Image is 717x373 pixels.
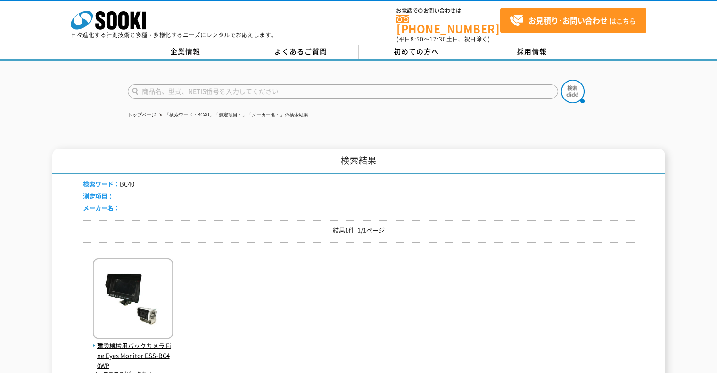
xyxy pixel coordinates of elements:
[396,8,500,14] span: お電話でのお問い合わせは
[359,45,474,59] a: 初めての方へ
[83,179,134,189] li: BC40
[83,203,120,212] span: メーカー名：
[83,191,114,200] span: 測定項目：
[429,35,446,43] span: 17:30
[561,80,585,103] img: btn_search.png
[93,258,173,341] img: ESS-BC40WP
[128,84,558,99] input: 商品名、型式、NETIS番号を入力してください
[243,45,359,59] a: よくあるご質問
[83,225,635,235] p: 結果1件 1/1ページ
[474,45,590,59] a: 採用情報
[128,112,156,117] a: トップページ
[128,45,243,59] a: 企業情報
[52,149,665,174] h1: 検索結果
[411,35,424,43] span: 8:50
[93,341,173,370] span: 建設機械用バックカメラ Fine Eyes Monitor ESS-BC40WP
[394,46,439,57] span: 初めての方へ
[528,15,608,26] strong: お見積り･お問い合わせ
[500,8,646,33] a: お見積り･お問い合わせはこちら
[157,110,308,120] li: 「検索ワード：BC40」「測定項目：」「メーカー名：」の検索結果
[71,32,277,38] p: 日々進化する計測技術と多種・多様化するニーズにレンタルでお応えします。
[510,14,636,28] span: はこちら
[396,35,490,43] span: (平日 ～ 土日、祝日除く)
[83,179,120,188] span: 検索ワード：
[396,15,500,34] a: [PHONE_NUMBER]
[93,331,173,370] a: 建設機械用バックカメラ Fine Eyes Monitor ESS-BC40WP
